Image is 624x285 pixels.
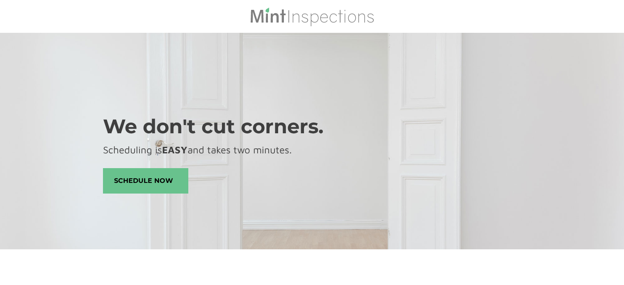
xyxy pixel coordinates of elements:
font: We don't cut corners. [103,114,324,138]
font: Scheduling is and takes two minutes. [103,144,292,155]
img: Mint Inspections [249,7,375,26]
strong: EASY [162,144,187,155]
span: schedule now [103,169,188,193]
a: schedule now [103,168,188,194]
